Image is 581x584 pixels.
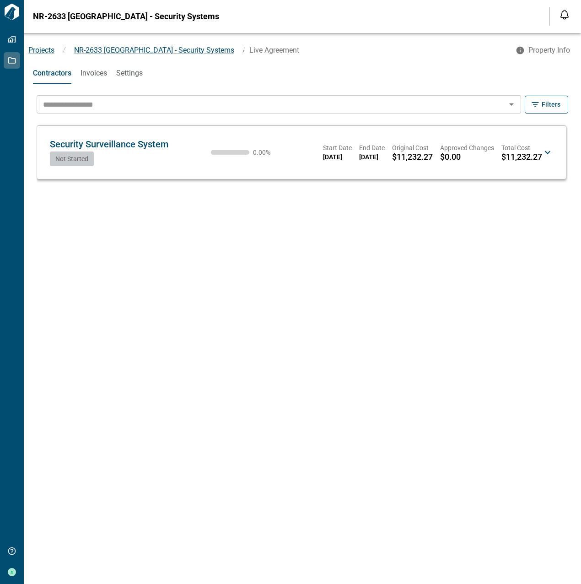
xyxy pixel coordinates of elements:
[501,152,542,162] span: $11,232.27
[557,7,572,22] button: Open notification feed
[359,143,385,152] span: End Date
[28,46,54,54] a: Projects
[440,143,494,152] span: Approved Changes
[323,143,352,152] span: Start Date
[24,62,581,84] div: base tabs
[501,143,542,152] span: Total Cost
[392,152,433,162] span: $11,232.27
[74,46,234,54] span: NR-2633 [GEOGRAPHIC_DATA] - Security Systems
[359,152,385,162] span: [DATE]
[528,46,570,55] span: Property Info
[505,98,518,111] button: Open
[323,152,352,162] span: [DATE]
[542,100,560,109] span: Filters
[525,96,568,114] button: Filters
[440,152,461,162] span: $0.00
[55,155,88,162] span: Not Started
[50,139,168,150] span: Security Surveillance System
[253,149,280,156] span: 0.00 %
[116,69,143,78] span: Settings
[33,69,71,78] span: Contractors
[392,143,433,152] span: Original Cost
[46,133,557,172] div: Security Surveillance SystemNot Started0.00%Start Date[DATE]End Date[DATE]Original Cost$11,232.27...
[24,45,510,56] nav: breadcrumb
[510,42,577,59] button: Property Info
[33,12,219,21] span: NR-2633 [GEOGRAPHIC_DATA] - Security Systems
[81,69,107,78] span: Invoices
[249,46,299,54] span: Live Agreement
